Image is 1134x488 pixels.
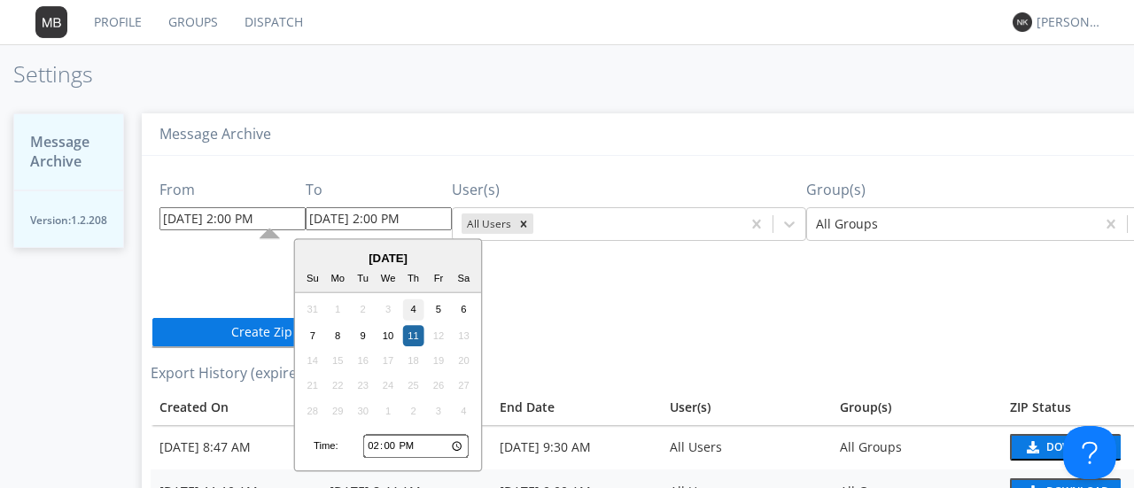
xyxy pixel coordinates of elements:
[302,325,323,346] div: Choose Sunday, September 7th, 2025
[327,325,348,346] div: Choose Monday, September 8th, 2025
[13,113,124,191] button: Message Archive
[353,376,374,397] div: Not available Tuesday, September 23rd, 2025
[428,325,449,346] div: Not available Friday, September 12th, 2025
[353,400,374,422] div: Not available Tuesday, September 30th, 2025
[327,299,348,321] div: Not available Monday, September 1st, 2025
[377,299,399,321] div: Not available Wednesday, September 3rd, 2025
[159,182,306,198] h3: From
[327,376,348,397] div: Not available Monday, September 22nd, 2025
[377,400,399,422] div: Not available Wednesday, October 1st, 2025
[1010,434,1121,461] button: Download
[1024,441,1039,453] img: download media button
[1063,426,1116,479] iframe: Toggle Customer Support
[428,299,449,321] div: Choose Friday, September 5th, 2025
[661,390,831,425] th: User(s)
[1013,12,1032,32] img: 373638.png
[403,350,424,371] div: Not available Thursday, September 18th, 2025
[428,268,449,290] div: Fr
[159,438,312,456] div: [DATE] 8:47 AM
[30,213,107,228] span: Version: 1.2.208
[353,325,374,346] div: Choose Tuesday, September 9th, 2025
[302,350,323,371] div: Not available Sunday, September 14th, 2025
[295,250,481,267] div: [DATE]
[403,299,424,321] div: Choose Thursday, September 4th, 2025
[30,132,107,173] span: Message Archive
[327,268,348,290] div: Mo
[454,350,475,371] div: Not available Saturday, September 20th, 2025
[314,439,338,453] div: Time:
[302,299,323,321] div: Not available Sunday, August 31st, 2025
[327,400,348,422] div: Not available Monday, September 29th, 2025
[500,438,652,456] div: [DATE] 9:30 AM
[377,376,399,397] div: Not available Wednesday, September 24th, 2025
[327,350,348,371] div: Not available Monday, September 15th, 2025
[377,268,399,290] div: We
[300,298,477,423] div: month 2025-09
[840,438,992,456] div: All Groups
[353,350,374,371] div: Not available Tuesday, September 16th, 2025
[353,268,374,290] div: Tu
[353,299,374,321] div: Not available Tuesday, September 2nd, 2025
[377,325,399,346] div: Choose Wednesday, September 10th, 2025
[514,213,533,234] div: Remove All Users
[454,400,475,422] div: Not available Saturday, October 4th, 2025
[670,438,822,456] div: All Users
[454,299,475,321] div: Choose Saturday, September 6th, 2025
[491,390,661,425] th: Toggle SortBy
[1046,442,1109,453] div: Download
[151,316,372,348] button: Create Zip
[1037,13,1103,31] div: [PERSON_NAME] *
[403,376,424,397] div: Not available Thursday, September 25th, 2025
[428,350,449,371] div: Not available Friday, September 19th, 2025
[403,325,424,346] div: Choose Thursday, September 11th, 2025
[403,400,424,422] div: Not available Thursday, October 2nd, 2025
[454,268,475,290] div: Sa
[13,190,124,248] button: Version:1.2.208
[377,350,399,371] div: Not available Wednesday, September 17th, 2025
[35,6,67,38] img: 373638.png
[831,390,1001,425] th: Group(s)
[454,325,475,346] div: Not available Saturday, September 13th, 2025
[403,268,424,290] div: Th
[428,400,449,422] div: Not available Friday, October 3rd, 2025
[306,182,452,198] h3: To
[454,376,475,397] div: Not available Saturday, September 27th, 2025
[302,400,323,422] div: Not available Sunday, September 28th, 2025
[428,376,449,397] div: Not available Friday, September 26th, 2025
[151,390,321,425] th: Toggle SortBy
[302,268,323,290] div: Su
[302,376,323,397] div: Not available Sunday, September 21st, 2025
[462,213,514,234] div: All Users
[363,435,469,458] input: Time
[452,182,806,198] h3: User(s)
